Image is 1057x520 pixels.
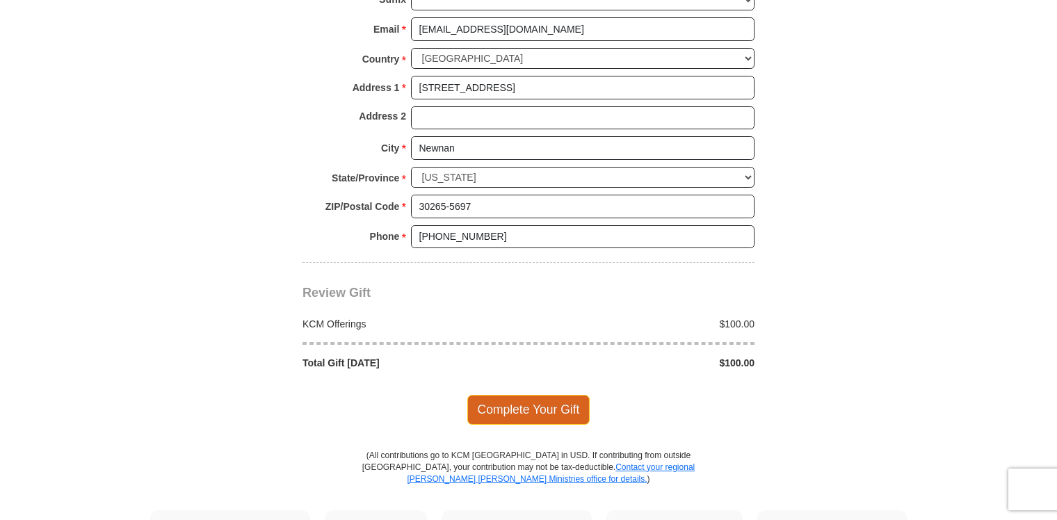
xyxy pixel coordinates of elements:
div: Total Gift [DATE] [296,356,529,370]
strong: State/Province [332,168,399,188]
strong: Email [373,19,399,39]
span: Complete Your Gift [467,395,590,424]
strong: City [381,138,399,158]
strong: Address 2 [359,106,406,126]
strong: Country [362,49,400,69]
strong: ZIP/Postal Code [325,197,400,216]
p: (All contributions go to KCM [GEOGRAPHIC_DATA] in USD. If contributing from outside [GEOGRAPHIC_D... [362,450,695,510]
div: $100.00 [528,356,762,370]
strong: Address 1 [353,78,400,97]
div: $100.00 [528,317,762,331]
span: Review Gift [302,286,371,300]
strong: Phone [370,227,400,246]
a: Contact your regional [PERSON_NAME] [PERSON_NAME] Ministries office for details. [407,462,695,484]
div: KCM Offerings [296,317,529,331]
